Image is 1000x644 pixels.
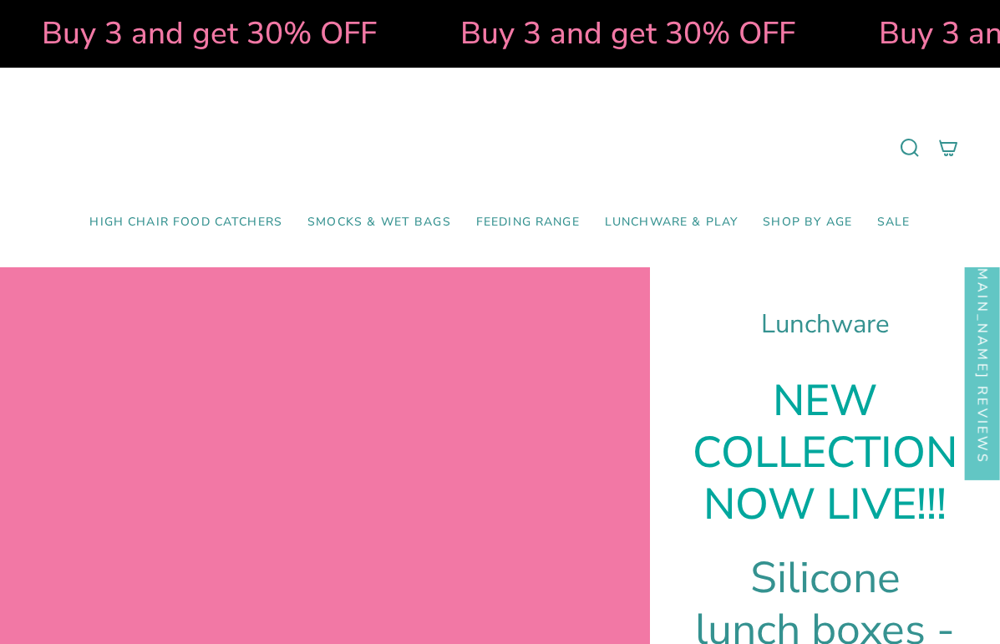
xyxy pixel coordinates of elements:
[464,203,592,242] a: Feeding Range
[41,13,376,54] strong: Buy 3 and get 30% OFF
[750,203,865,242] a: Shop by Age
[592,203,750,242] a: Lunchware & Play
[77,203,295,242] a: High Chair Food Catchers
[865,203,923,242] a: SALE
[307,216,451,230] span: Smocks & Wet Bags
[877,216,911,230] span: SALE
[693,372,957,534] strong: NEW COLLECTION NOW LIVE!!!
[763,216,852,230] span: Shop by Age
[605,216,738,230] span: Lunchware & Play
[295,203,464,242] a: Smocks & Wet Bags
[89,216,282,230] span: High Chair Food Catchers
[476,216,580,230] span: Feeding Range
[965,200,1000,479] div: Click to open Judge.me floating reviews tab
[459,13,794,54] strong: Buy 3 and get 30% OFF
[356,93,644,203] a: Mumma’s Little Helpers
[692,309,958,340] h1: Lunchware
